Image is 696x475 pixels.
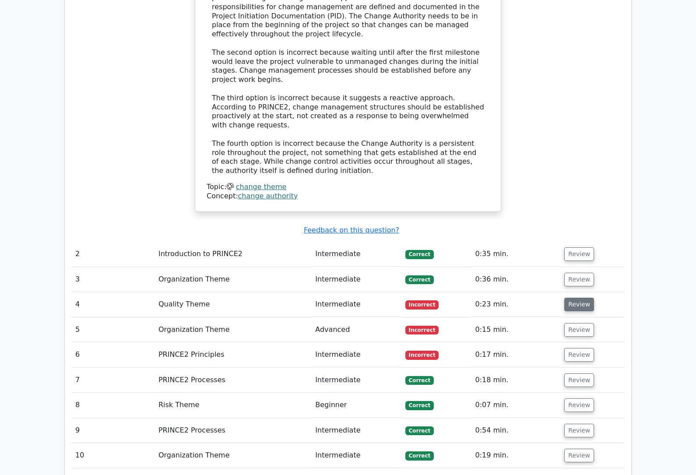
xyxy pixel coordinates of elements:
[72,418,155,443] td: 9
[155,393,312,418] td: Risk Theme
[564,348,594,362] button: Review
[564,373,594,387] button: Review
[238,192,298,200] a: change authority
[405,451,434,460] span: Correct
[312,292,401,317] td: Intermediate
[564,449,594,462] button: Review
[207,183,489,192] div: Topic:
[72,267,155,292] td: 3
[72,242,155,267] td: 2
[312,368,401,393] td: Intermediate
[405,250,434,259] span: Correct
[236,183,287,191] a: change theme
[155,317,312,342] td: Organization Theme
[471,242,561,267] td: 0:35 min.
[155,418,312,443] td: PRINCE2 Processes
[471,368,561,393] td: 0:18 min.
[72,393,155,418] td: 8
[72,368,155,393] td: 7
[155,342,312,367] td: PRINCE2 Principles
[471,292,561,317] td: 0:23 min.
[72,317,155,342] td: 5
[312,342,401,367] td: Intermediate
[405,376,434,385] span: Correct
[471,267,561,292] td: 0:36 min.
[312,317,401,342] td: Advanced
[304,226,399,234] a: Feedback on this question?
[72,443,155,468] td: 10
[72,342,155,367] td: 6
[312,242,401,267] td: Intermediate
[405,275,434,284] span: Correct
[471,342,561,367] td: 0:17 min.
[155,267,312,292] td: Organization Theme
[564,323,594,337] button: Review
[207,192,489,201] div: Concept:
[405,326,439,334] span: Incorrect
[471,393,561,418] td: 0:07 min.
[471,317,561,342] td: 0:15 min.
[312,267,401,292] td: Intermediate
[312,418,401,443] td: Intermediate
[471,443,561,468] td: 0:19 min.
[405,351,439,359] span: Incorrect
[405,426,434,435] span: Correct
[564,273,594,286] button: Review
[564,424,594,437] button: Review
[405,300,439,309] span: Incorrect
[155,443,312,468] td: Organization Theme
[564,298,594,311] button: Review
[155,292,312,317] td: Quality Theme
[564,398,594,412] button: Review
[155,242,312,267] td: Introduction to PRINCE2
[471,418,561,443] td: 0:54 min.
[72,292,155,317] td: 4
[405,401,434,410] span: Correct
[564,247,594,261] button: Review
[312,443,401,468] td: Intermediate
[155,368,312,393] td: PRINCE2 Processes
[312,393,401,418] td: Beginner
